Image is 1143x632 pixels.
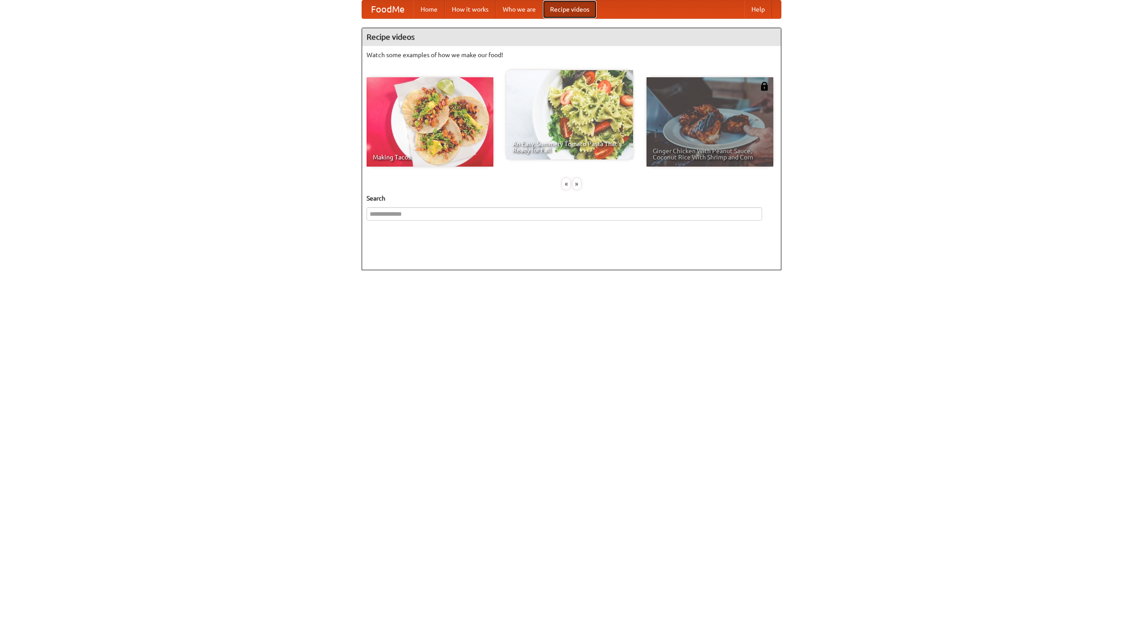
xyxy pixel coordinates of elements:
span: Making Tacos [373,154,487,160]
a: Recipe videos [543,0,597,18]
h4: Recipe videos [362,28,781,46]
a: Who we are [496,0,543,18]
span: An Easy, Summery Tomato Pasta That's Ready for Fall [513,141,627,153]
p: Watch some examples of how we make our food! [367,50,776,59]
a: Home [413,0,445,18]
a: FoodMe [362,0,413,18]
a: Help [744,0,772,18]
div: » [573,178,581,189]
a: Making Tacos [367,77,493,167]
h5: Search [367,194,776,203]
a: An Easy, Summery Tomato Pasta That's Ready for Fall [506,70,633,159]
div: « [562,178,570,189]
img: 483408.png [760,82,769,91]
a: How it works [445,0,496,18]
